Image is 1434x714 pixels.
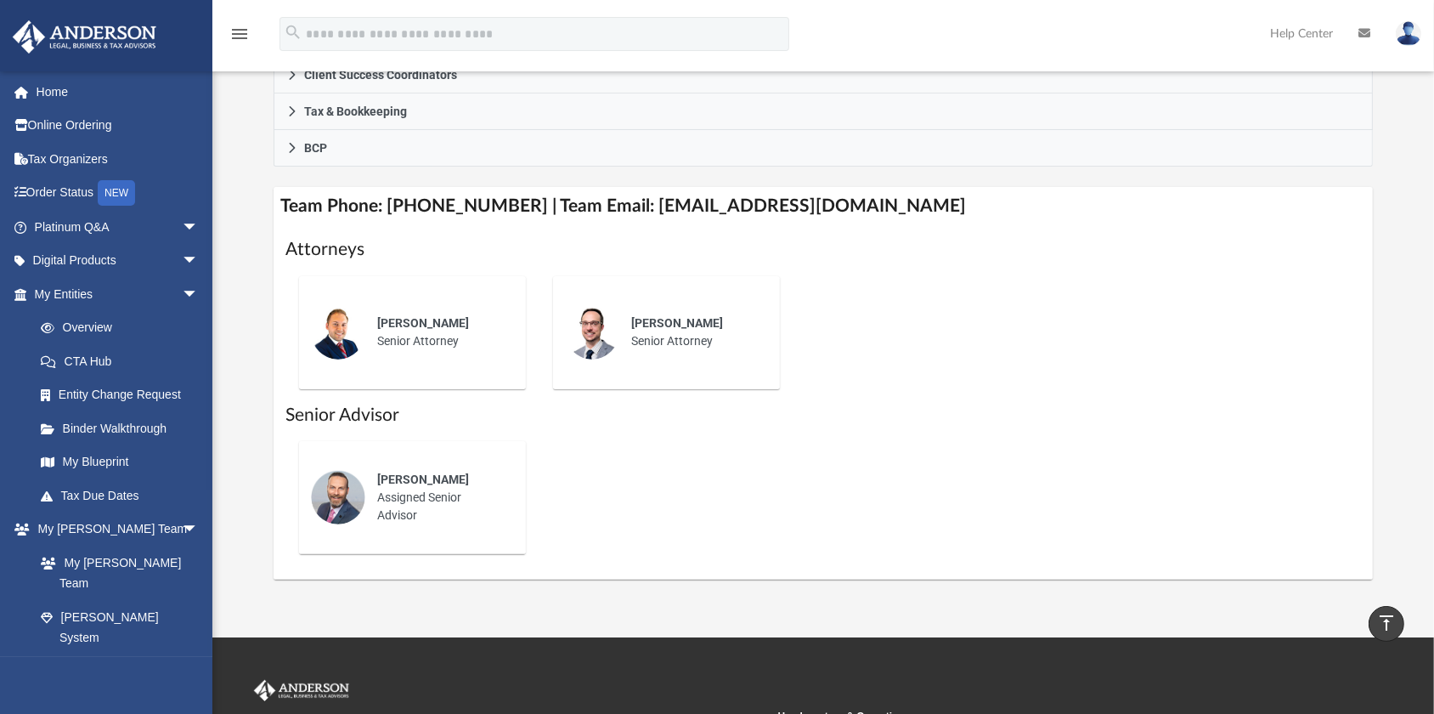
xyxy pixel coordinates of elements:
span: Tax & Bookkeeping [304,105,407,117]
a: Client Referrals [24,654,216,688]
span: [PERSON_NAME] [377,316,469,330]
img: User Pic [1396,21,1421,46]
span: arrow_drop_down [182,513,216,547]
div: Assigned Senior Advisor [365,459,514,536]
a: menu [229,32,250,44]
i: vertical_align_top [1376,613,1397,633]
a: Order StatusNEW [12,176,224,211]
a: My Blueprint [24,445,216,479]
div: Senior Attorney [619,303,768,362]
a: BCP [274,130,1373,167]
a: Home [12,75,224,109]
span: [PERSON_NAME] [377,473,469,486]
div: NEW [98,180,135,206]
h1: Senior Advisor [285,403,1361,428]
a: My [PERSON_NAME] Team [24,546,207,600]
a: Client Success Coordinators [274,57,1373,93]
h4: Team Phone: [PHONE_NUMBER] | Team Email: [EMAIL_ADDRESS][DOMAIN_NAME] [274,187,1373,225]
span: [PERSON_NAME] [631,316,723,330]
h1: Attorneys [285,237,1361,262]
span: arrow_drop_down [182,244,216,279]
i: search [284,23,302,42]
a: Entity Change Request [24,378,224,412]
div: Senior Attorney [365,303,514,362]
img: Anderson Advisors Platinum Portal [8,20,161,54]
a: Online Ordering [12,109,224,143]
img: Anderson Advisors Platinum Portal [251,680,353,702]
span: BCP [304,142,327,154]
a: Tax & Bookkeeping [274,93,1373,130]
a: My Entitiesarrow_drop_down [12,277,224,311]
a: Platinum Q&Aarrow_drop_down [12,210,224,244]
img: thumbnail [311,470,365,524]
i: menu [229,24,250,44]
a: Tax Due Dates [24,479,224,513]
span: arrow_drop_down [182,210,216,245]
a: My [PERSON_NAME] Teamarrow_drop_down [12,513,216,547]
a: [PERSON_NAME] System [24,600,216,654]
img: thumbnail [311,305,365,360]
a: CTA Hub [24,344,224,378]
img: thumbnail [565,305,619,360]
a: vertical_align_top [1369,606,1404,642]
a: Tax Organizers [12,142,224,176]
a: Binder Walkthrough [24,411,224,445]
a: Overview [24,311,224,345]
a: Digital Productsarrow_drop_down [12,244,224,278]
span: arrow_drop_down [182,277,216,312]
span: Client Success Coordinators [304,69,457,81]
